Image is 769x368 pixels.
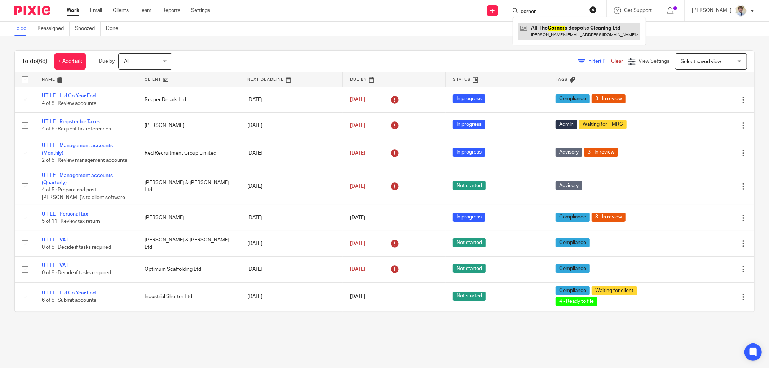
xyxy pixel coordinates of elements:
[42,143,113,155] a: UTILE - Management accounts (Monthly)
[240,138,343,168] td: [DATE]
[106,22,124,36] a: Done
[137,138,240,168] td: Red Recruitment Group Limited
[14,22,32,36] a: To do
[611,59,623,64] a: Clear
[350,215,365,220] span: [DATE]
[556,181,582,190] span: Advisory
[90,7,102,14] a: Email
[556,94,590,103] span: Compliance
[592,94,626,103] span: 3 - In review
[350,151,365,156] span: [DATE]
[42,245,111,250] span: 0 of 8 · Decide if tasks required
[453,213,485,222] span: In progress
[681,59,721,64] span: Select saved view
[453,292,486,301] span: Not started
[22,58,47,65] h1: To do
[137,282,240,311] td: Industrial Shutter Ltd
[600,59,606,64] span: (1)
[42,173,113,185] a: UTILE - Management accounts (Quarterly)
[453,264,486,273] span: Not started
[42,298,96,303] span: 6 of 8 · Submit accounts
[240,311,343,341] td: [DATE]
[42,127,111,132] span: 4 of 6 · Request tax references
[42,187,125,200] span: 4 of 5 · Prepare and post [PERSON_NAME]'s to client software
[137,257,240,282] td: Optimum Scaffolding Ltd
[350,123,365,128] span: [DATE]
[162,7,180,14] a: Reports
[350,267,365,272] span: [DATE]
[556,120,577,129] span: Admin
[42,158,127,163] span: 2 of 5 · Review management accounts
[692,7,732,14] p: [PERSON_NAME]
[589,6,597,13] button: Clear
[240,257,343,282] td: [DATE]
[137,311,240,341] td: AJP Transport Limited
[42,119,100,124] a: UTILE - Register for Taxes
[453,120,485,129] span: In progress
[240,112,343,138] td: [DATE]
[137,231,240,256] td: [PERSON_NAME] & [PERSON_NAME] Ltd
[42,212,88,217] a: UTILE - Personal tax
[240,87,343,112] td: [DATE]
[137,112,240,138] td: [PERSON_NAME]
[240,168,343,205] td: [DATE]
[735,5,747,17] img: 1693835698283.jfif
[453,181,486,190] span: Not started
[592,213,626,222] span: 3 - In review
[75,22,101,36] a: Snoozed
[624,8,652,13] span: Get Support
[137,205,240,231] td: [PERSON_NAME]
[453,94,485,103] span: In progress
[42,101,96,106] span: 4 of 8 · Review accounts
[37,58,47,64] span: (68)
[42,291,96,296] a: UTILE - Ltd Co Year End
[240,231,343,256] td: [DATE]
[638,59,669,64] span: View Settings
[588,59,611,64] span: Filter
[453,238,486,247] span: Not started
[42,93,96,98] a: UTILE - Ltd Co Year End
[350,184,365,189] span: [DATE]
[137,168,240,205] td: [PERSON_NAME] & [PERSON_NAME] Ltd
[14,6,50,15] img: Pixie
[556,213,590,222] span: Compliance
[42,263,68,268] a: UTILE - VAT
[556,238,590,247] span: Compliance
[350,97,365,102] span: [DATE]
[67,7,79,14] a: Work
[99,58,115,65] p: Due by
[556,297,597,306] span: 4 - Ready to file
[124,59,129,64] span: All
[137,87,240,112] td: Reaper Details Ltd
[584,148,618,157] span: 3 - In review
[37,22,70,36] a: Reassigned
[556,286,590,295] span: Compliance
[191,7,210,14] a: Settings
[350,294,365,300] span: [DATE]
[140,7,151,14] a: Team
[556,264,590,273] span: Compliance
[579,120,627,129] span: Waiting for HMRC
[350,241,365,246] span: [DATE]
[453,148,485,157] span: In progress
[556,148,582,157] span: Advisory
[240,282,343,311] td: [DATE]
[54,53,86,70] a: + Add task
[592,286,637,295] span: Waiting for client
[240,205,343,231] td: [DATE]
[113,7,129,14] a: Clients
[520,9,585,15] input: Search
[556,77,568,81] span: Tags
[42,238,68,243] a: UTILE - VAT
[42,219,100,224] span: 5 of 11 · Review tax return
[42,271,111,276] span: 0 of 8 · Decide if tasks required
